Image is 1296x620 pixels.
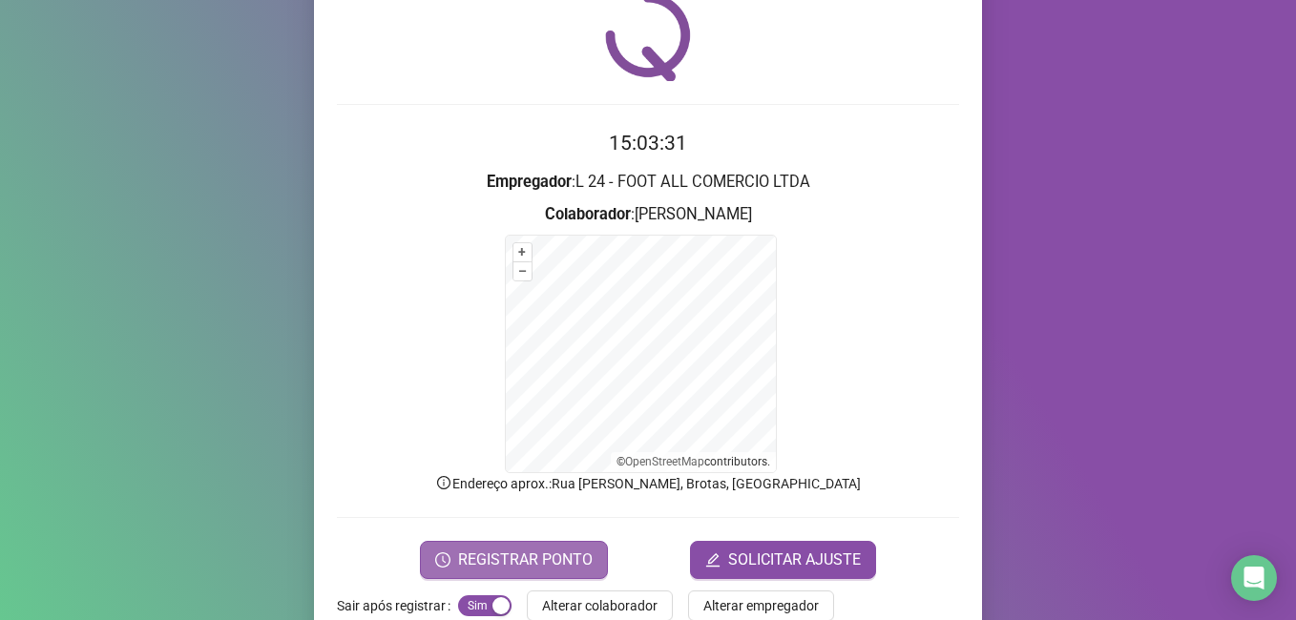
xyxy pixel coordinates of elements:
[703,595,819,616] span: Alterar empregador
[337,202,959,227] h3: : [PERSON_NAME]
[513,262,532,280] button: –
[487,173,572,191] strong: Empregador
[435,474,452,491] span: info-circle
[609,132,687,155] time: 15:03:31
[728,548,861,571] span: SOLICITAR AJUSTE
[513,243,532,261] button: +
[690,541,876,579] button: editSOLICITAR AJUSTE
[542,595,658,616] span: Alterar colaborador
[705,552,721,568] span: edit
[617,455,770,468] li: © contributors.
[1231,555,1277,601] div: Open Intercom Messenger
[337,170,959,195] h3: : L 24 - FOOT ALL COMERCIO LTDA
[458,548,593,571] span: REGISTRAR PONTO
[435,552,450,568] span: clock-circle
[337,473,959,494] p: Endereço aprox. : Rua [PERSON_NAME], Brotas, [GEOGRAPHIC_DATA]
[420,541,608,579] button: REGISTRAR PONTO
[545,205,631,223] strong: Colaborador
[625,455,704,468] a: OpenStreetMap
